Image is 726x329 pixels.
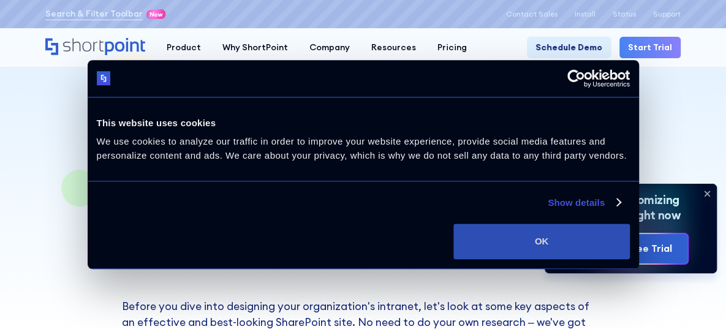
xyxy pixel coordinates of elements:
[548,195,620,210] a: Show details
[619,37,681,58] a: Start Trial
[97,72,111,86] img: logo
[437,41,467,54] div: Pricing
[309,41,350,54] div: Company
[211,37,298,58] a: Why ShortPoint
[527,37,611,58] a: Schedule Demo
[156,37,211,58] a: Product
[222,41,288,54] div: Why ShortPoint
[653,10,681,18] a: Support
[97,136,627,161] span: We use cookies to analyze our traffic in order to improve your website experience, provide social...
[453,224,629,259] button: OK
[298,37,360,58] a: Company
[613,10,636,18] a: Status
[575,10,596,18] a: Install
[167,41,201,54] div: Product
[360,37,426,58] a: Resources
[45,38,145,56] a: Home
[97,116,630,130] div: This website uses cookies
[426,37,477,58] a: Pricing
[371,41,416,54] div: Resources
[523,69,630,88] a: Usercentrics Cookiebot - opens in a new window
[506,10,558,18] a: Contact Sales
[45,7,143,20] a: Search & Filter Toolbar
